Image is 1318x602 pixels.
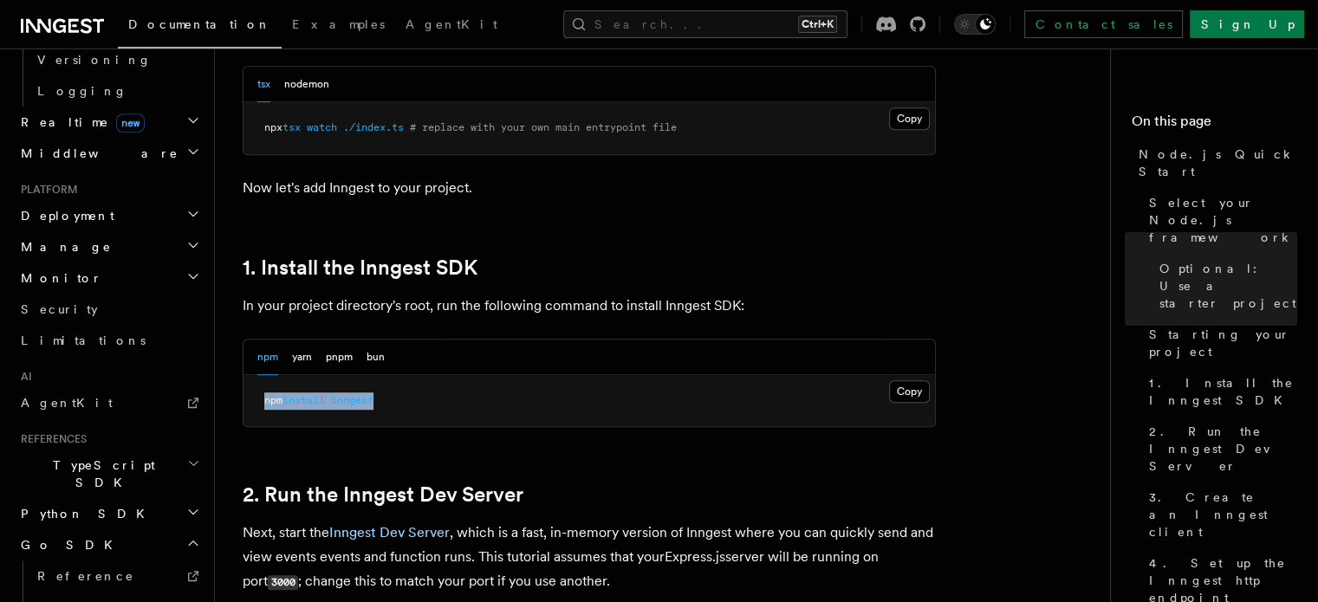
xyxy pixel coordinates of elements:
h4: On this page [1132,111,1297,139]
a: 2. Run the Inngest Dev Server [1142,416,1297,482]
button: nodemon [284,67,329,102]
span: Python SDK [14,505,155,522]
button: Manage [14,231,204,262]
button: pnpm [326,340,353,375]
span: AgentKit [21,396,113,410]
a: 3. Create an Inngest client [1142,482,1297,547]
button: Middleware [14,138,204,169]
span: install [282,394,325,406]
span: 3. Create an Inngest client [1149,489,1297,541]
button: TypeScript SDK [14,450,204,498]
span: # replace with your own main entrypoint file [410,121,677,133]
button: Search...Ctrl+K [563,10,847,38]
a: 1. Install the Inngest SDK [1142,367,1297,416]
button: Realtimenew [14,107,204,138]
button: tsx [257,67,270,102]
a: AgentKit [14,387,204,418]
span: Platform [14,183,78,197]
span: Logging [37,84,127,98]
span: Select your Node.js framework [1149,194,1297,246]
a: Security [14,294,204,325]
p: Now let's add Inngest to your project. [243,176,936,200]
a: Sign Up [1190,10,1304,38]
span: Security [21,302,98,316]
span: 2. Run the Inngest Dev Server [1149,423,1297,475]
button: Copy [889,107,930,130]
span: Versioning [37,53,152,67]
p: Next, start the , which is a fast, in-memory version of Inngest where you can quickly send and vi... [243,521,936,594]
button: npm [257,340,278,375]
span: ./index.ts [343,121,404,133]
kbd: Ctrl+K [798,16,837,33]
span: watch [307,121,337,133]
span: Node.js Quick Start [1139,146,1297,180]
button: Go SDK [14,529,204,560]
span: Monitor [14,269,102,287]
span: Middleware [14,145,179,162]
a: Inngest Dev Server [329,524,450,541]
a: Contact sales [1024,10,1183,38]
a: 1. Install the Inngest SDK [243,256,477,280]
span: References [14,432,87,446]
a: Node.js Quick Start [1132,139,1297,187]
button: Toggle dark mode [954,14,996,35]
a: AgentKit [395,5,508,47]
a: Documentation [118,5,282,49]
span: TypeScript SDK [14,456,187,491]
a: Examples [282,5,395,47]
a: Optional: Use a starter project [1152,253,1297,319]
a: Logging [30,75,204,107]
code: 3000 [268,575,298,590]
span: Starting your project [1149,326,1297,360]
span: Documentation [128,17,271,31]
span: AI [14,370,32,384]
a: Versioning [30,44,204,75]
button: Copy [889,380,930,403]
a: 2. Run the Inngest Dev Server [243,482,523,507]
span: Go SDK [14,536,123,553]
button: Python SDK [14,498,204,529]
p: In your project directory's root, run the following command to install Inngest SDK: [243,294,936,318]
span: 1. Install the Inngest SDK [1149,374,1297,409]
button: Deployment [14,200,204,231]
span: Deployment [14,207,114,224]
a: Limitations [14,325,204,356]
span: inngest [331,394,373,406]
button: Monitor [14,262,204,294]
span: Reference [37,569,134,583]
a: Reference [30,560,204,592]
button: bun [367,340,385,375]
a: Select your Node.js framework [1142,187,1297,253]
span: new [116,113,145,133]
span: AgentKit [406,17,497,31]
span: npx [264,121,282,133]
span: Examples [292,17,385,31]
span: Optional: Use a starter project [1159,260,1297,312]
span: npm [264,394,282,406]
span: Realtime [14,113,145,131]
a: Starting your project [1142,319,1297,367]
span: Manage [14,238,112,256]
button: yarn [292,340,312,375]
span: Limitations [21,333,146,347]
span: tsx [282,121,301,133]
